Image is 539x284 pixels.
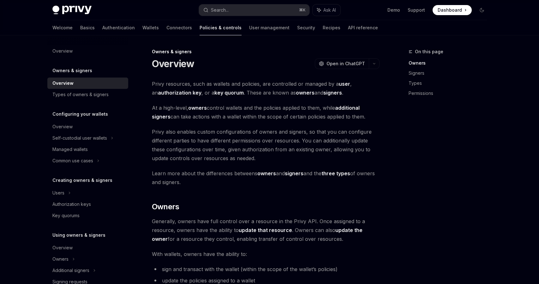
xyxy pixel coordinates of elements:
[52,6,92,14] img: dark logo
[199,4,309,16] button: Search...⌘K
[47,199,128,210] a: Authorization keys
[408,7,425,13] a: Support
[409,58,492,68] a: Owners
[52,157,93,165] div: Common use cases
[211,6,229,14] div: Search...
[52,267,89,274] div: Additional signers
[323,90,342,96] strong: signers
[52,123,73,130] div: Overview
[296,90,314,96] strong: owners
[142,20,159,35] a: Wallets
[188,105,207,111] strong: owners
[152,202,179,212] span: Owners
[152,127,380,163] span: Privy also enables custom configurations of owners and signers, so that you can configure differe...
[52,212,80,219] div: Key quorums
[52,255,69,263] div: Owners
[323,7,336,13] span: Ask AI
[152,169,380,187] span: Learn more about the differences betweens and and the of owners and signers.
[297,20,315,35] a: Security
[257,170,276,177] a: owners
[214,90,244,96] a: key quorum
[433,5,472,15] a: Dashboard
[158,90,201,96] a: authorization key
[52,134,107,142] div: Self-custodial user wallets
[52,67,92,74] h5: Owners & signers
[409,88,492,98] a: Permissions
[102,20,135,35] a: Authentication
[152,250,380,258] span: With wallets, owners have the ability to:
[313,4,340,16] button: Ask AI
[47,210,128,221] a: Key quorums
[52,47,73,55] div: Overview
[166,20,192,35] a: Connectors
[47,78,128,89] a: Overview
[387,7,400,13] a: Demo
[348,20,378,35] a: API reference
[299,8,306,13] span: ⌘ K
[47,45,128,57] a: Overview
[152,58,195,69] h1: Overview
[438,7,462,13] span: Dashboard
[200,20,242,35] a: Policies & controls
[47,144,128,155] a: Managed wallets
[162,277,255,284] span: update the policies assigned to a wallet
[409,78,492,88] a: Types
[52,20,73,35] a: Welcome
[162,266,338,272] span: sign and transact with the wallet (within the scope of the wallet’s policies)
[315,58,369,69] button: Open in ChatGPT
[152,79,380,97] span: Privy resources, such as wallets and policies, are controlled or managed by a , an , or a . These...
[249,20,290,35] a: User management
[339,81,350,87] a: user
[52,91,109,98] div: Types of owners & signers
[415,48,443,55] span: On this page
[152,49,380,55] div: Owners & signers
[52,79,74,87] div: Overview
[321,170,350,177] a: three types
[47,89,128,100] a: Types of owners & signers
[285,170,303,177] a: signers
[47,121,128,132] a: Overview
[52,244,73,252] div: Overview
[47,242,128,253] a: Overview
[477,5,487,15] button: Toggle dark mode
[52,110,108,118] h5: Configuring your wallets
[80,20,95,35] a: Basics
[52,177,112,184] h5: Creating owners & signers
[52,146,88,153] div: Managed wallets
[409,68,492,78] a: Signers
[239,227,292,233] strong: update that resource
[52,231,105,239] h5: Using owners & signers
[323,20,340,35] a: Recipes
[326,61,365,67] span: Open in ChatGPT
[152,103,380,121] span: At a high-level, control wallets and the policies applied to them, while can take actions with a ...
[52,189,64,197] div: Users
[152,217,380,243] span: Generally, owners have full control over a resource in the Privy API. Once assigned to a resource...
[52,200,91,208] div: Authorization keys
